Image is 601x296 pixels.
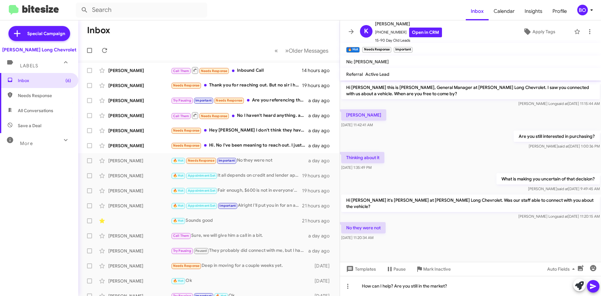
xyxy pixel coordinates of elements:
a: Open in CRM [409,28,442,37]
span: Important [195,98,212,102]
span: Appointment Set [188,189,215,193]
span: Inbox [18,77,71,84]
p: Hi [PERSON_NAME] this is [PERSON_NAME], General Manager at [PERSON_NAME] Long Chevrolet. I saw yo... [341,82,600,99]
p: Are you still interested in purchasing? [514,131,600,142]
span: Important [218,158,235,163]
div: a day ago [308,248,335,254]
h1: Inbox [87,25,110,35]
div: Inbound Call [171,66,302,74]
div: [PERSON_NAME] [108,233,171,239]
button: Apply Tags [507,26,571,37]
span: [PHONE_NUMBER] [375,28,442,37]
div: [PERSON_NAME] [108,127,171,134]
span: Needs Response [173,264,200,268]
span: 🔥 Hot [173,204,184,208]
button: Mark Inactive [411,263,456,275]
span: Active Lead [365,71,389,77]
div: [PERSON_NAME] [108,278,171,284]
span: Appointment Set [188,174,215,178]
small: Needs Response [362,47,391,53]
div: [PERSON_NAME] [108,188,171,194]
span: Labels [20,63,38,69]
nav: Page navigation example [271,44,332,57]
input: Search [76,3,207,18]
span: [DATE] 11:20:34 AM [341,235,373,240]
div: a day ago [308,127,335,134]
span: Auto Fields [547,263,577,275]
span: Important [219,204,236,208]
span: Needs Response [173,143,200,148]
div: Are you referencing the conversation above? I haven't heard anything from anyone. [171,97,308,104]
span: Needs Response [188,158,214,163]
p: No they were not [341,222,386,233]
div: Thank you for reaching out. But no sir I haven't found what I like yet. I'm still looking. Can't ... [171,82,302,89]
div: [PERSON_NAME] [108,158,171,164]
span: Needs Response [201,69,228,73]
div: a day ago [308,112,335,119]
div: Alright I'll put you in for an appointment at 11:30. Our address is [STREET_ADDRESS] [171,202,302,209]
div: It all depends on credit and lender approval. The more the better, but there's not a set minimum. [171,172,302,179]
div: 19 hours ago [302,188,335,194]
span: Older Messages [289,47,328,54]
div: No they were not [171,157,308,164]
span: 15-90 Day Old Leads [375,37,442,44]
span: Save a Deal [18,122,41,129]
div: [PERSON_NAME] [108,97,171,104]
span: (6) [65,77,71,84]
div: a day ago [308,143,335,149]
div: [PERSON_NAME] [108,82,171,89]
p: Thinking about it [341,152,384,163]
div: No I haven't heard anything. also you should be having contact with [PERSON_NAME] via text. [PHON... [171,112,308,119]
div: a day ago [308,233,335,239]
span: [PERSON_NAME] Long [DATE] 11:20:15 AM [518,214,600,219]
a: Inbox [466,2,489,20]
span: said at [557,214,568,219]
p: [PERSON_NAME] [341,109,386,121]
span: Templates [345,263,376,275]
button: Auto Fields [542,263,582,275]
div: Deep in moving for a couple weeks yet. [171,262,311,269]
span: « [275,47,278,55]
span: Appointment Set [188,204,215,208]
span: More [20,141,33,146]
div: Fair enough, $600 is not in everyone's budget. If there is anything else we could do let us know. [171,187,302,194]
p: What is making you uncertain of that decision? [496,173,600,184]
div: [PERSON_NAME] [108,112,171,119]
div: How can I help? Are you still in the market? [340,276,601,296]
span: 🔥 Hot [173,158,184,163]
span: Referral [346,71,363,77]
span: Call Them [173,69,189,73]
span: Call Them [173,234,189,238]
span: Apply Tags [532,26,555,37]
a: Profile [547,2,572,20]
span: Needs Response [18,92,71,99]
span: said at [557,101,568,106]
a: Insights [520,2,547,20]
button: Next [281,44,332,57]
span: All Conversations [18,107,53,114]
div: Ok [171,277,311,284]
span: Call Them [173,114,189,118]
span: 🔥 Hot [173,174,184,178]
span: K [364,26,368,36]
span: [PERSON_NAME] Long [DATE] 11:15:44 AM [518,101,600,106]
span: Needs Response [216,98,242,102]
span: said at [558,144,569,148]
button: Templates [340,263,381,275]
div: 19 hours ago [302,173,335,179]
div: Sounds good [171,217,302,224]
span: Try Pausing [173,98,191,102]
div: [PERSON_NAME] [108,173,171,179]
small: Important [394,47,413,53]
a: Calendar [489,2,520,20]
div: Sure, we will give him a call in a bit. [171,232,308,239]
span: said at [557,186,568,191]
span: [PERSON_NAME] [DATE] 1:00:36 PM [529,144,600,148]
div: [PERSON_NAME] [108,248,171,254]
span: Nic [PERSON_NAME] [346,59,389,65]
span: Special Campaign [27,30,65,37]
span: Needs Response [173,83,200,87]
div: a day ago [308,97,335,104]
